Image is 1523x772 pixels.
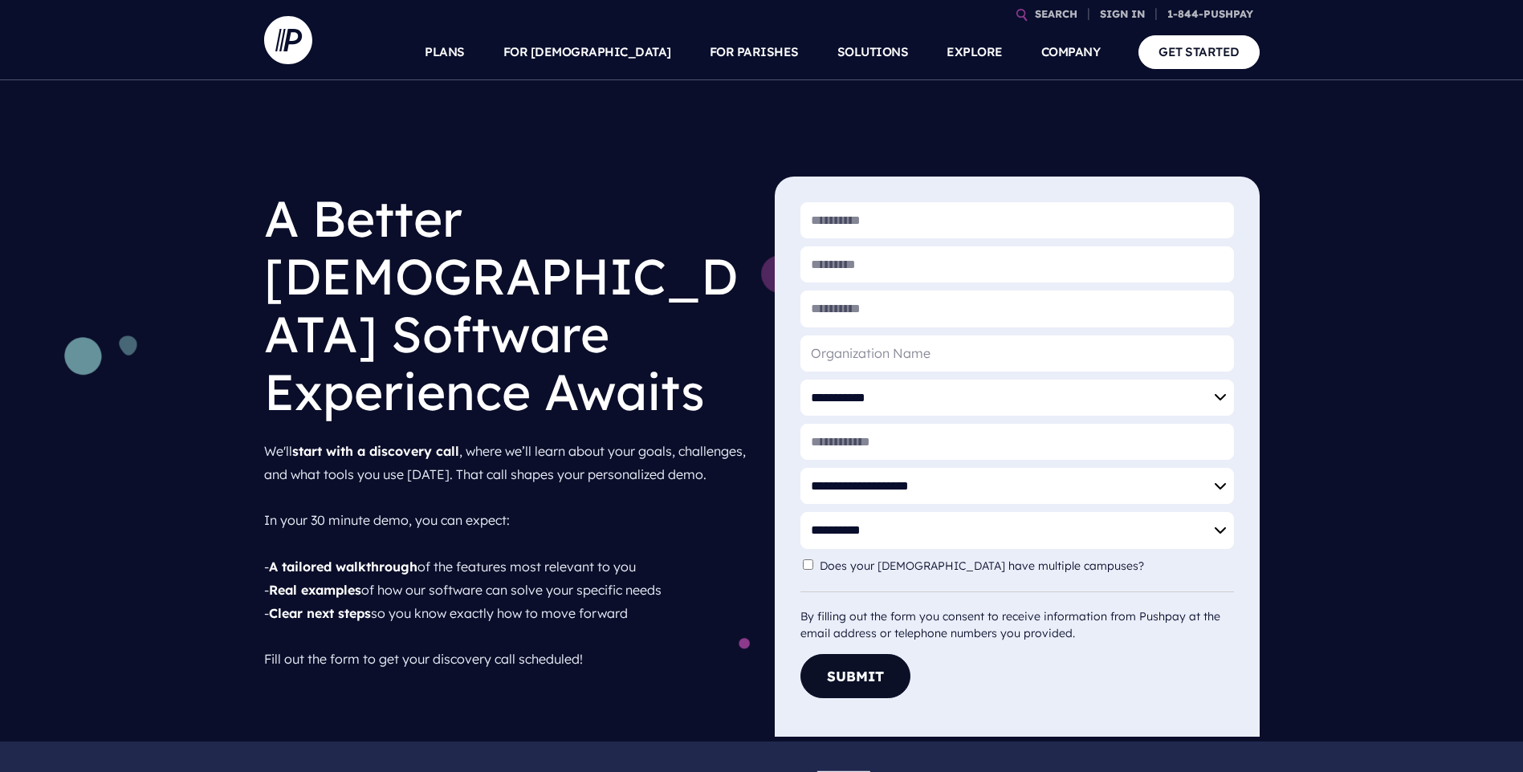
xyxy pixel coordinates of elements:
[292,443,459,459] strong: start with a discovery call
[1138,35,1260,68] a: GET STARTED
[800,654,910,698] button: Submit
[820,559,1152,573] label: Does your [DEMOGRAPHIC_DATA] have multiple campuses?
[264,433,749,677] p: We'll , where we’ll learn about your goals, challenges, and what tools you use [DATE]. That call ...
[837,24,909,80] a: SOLUTIONS
[710,24,799,80] a: FOR PARISHES
[425,24,465,80] a: PLANS
[269,582,361,598] strong: Real examples
[269,559,417,575] strong: A tailored walkthrough
[264,177,749,433] h1: A Better [DEMOGRAPHIC_DATA] Software Experience Awaits
[800,335,1234,372] input: Organization Name
[947,24,1003,80] a: EXPLORE
[503,24,671,80] a: FOR [DEMOGRAPHIC_DATA]
[1041,24,1101,80] a: COMPANY
[800,591,1234,642] div: By filling out the form you consent to receive information from Pushpay at the email address or t...
[269,605,371,621] strong: Clear next steps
